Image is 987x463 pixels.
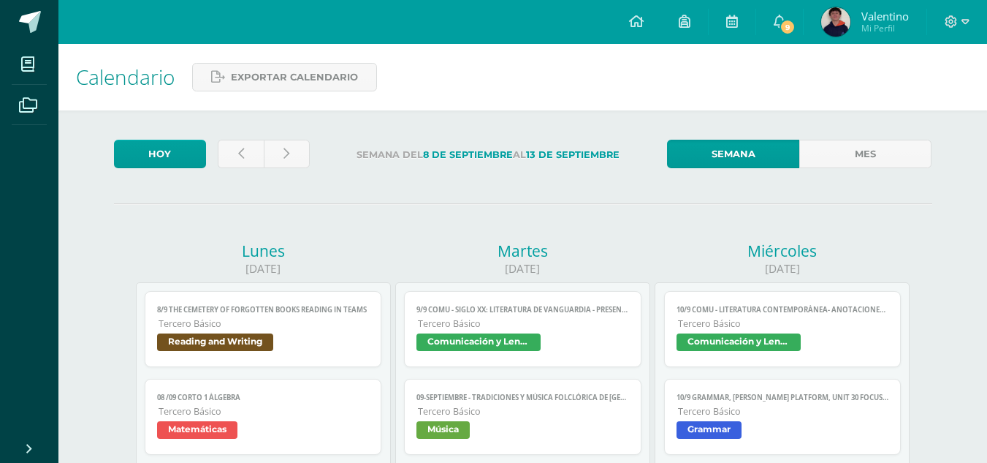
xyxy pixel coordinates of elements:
span: Reading and Writing [157,334,273,351]
span: Comunicación y Lenguaje [416,334,541,351]
span: 9/9 COMU - Siglo XX: Literatura de Vanguardia - presentación [416,305,629,315]
span: Tercero Básico [159,405,370,418]
a: Exportar calendario [192,63,377,91]
div: [DATE] [395,261,650,276]
span: 10/9 Grammar, [PERSON_NAME] Platform, Unit 30 Focused practice A [677,393,889,402]
span: Comunicación y Lenguaje [677,334,801,351]
div: Martes [395,241,650,261]
span: Tercero Básico [678,317,889,330]
span: Matemáticas [157,421,237,439]
a: Semana [667,140,799,168]
label: Semana del al [321,140,655,170]
a: 10/9 Grammar, [PERSON_NAME] Platform, Unit 30 Focused practice ATercero BásicoGrammar [664,379,902,455]
span: Tercero Básico [418,317,629,330]
span: Valentino [861,9,909,23]
span: 9 [780,19,796,35]
a: 8/9 The Cemetery of Forgotten books reading in TEAMSTercero BásicoReading and Writing [145,291,382,367]
span: 09-septiembre - Tradiciones y música folclórica de [GEOGRAPHIC_DATA] [416,393,629,402]
span: Tercero Básico [678,405,889,418]
span: Mi Perfil [861,22,909,34]
img: 7383fbd875ed3a81cc002658620bcc65.png [821,7,850,37]
a: Mes [799,140,931,168]
a: 9/9 COMU - Siglo XX: Literatura de Vanguardia - presentaciónTercero BásicoComunicación y Lenguaje [404,291,641,367]
span: Tercero Básico [159,317,370,330]
a: 09-septiembre - Tradiciones y música folclórica de [GEOGRAPHIC_DATA]Tercero BásicoMúsica [404,379,641,455]
span: 8/9 The Cemetery of Forgotten books reading in TEAMS [157,305,370,315]
span: Grammar [677,421,742,439]
span: Música [416,421,470,439]
span: Exportar calendario [231,64,358,91]
a: Hoy [114,140,206,168]
span: Tercero Básico [418,405,629,418]
div: Miércoles [655,241,910,261]
a: 10/9 COMU - Literatura contemporánea- Anotaciones en el cuaderno.Tercero BásicoComunicación y Len... [664,291,902,367]
div: [DATE] [655,261,910,276]
div: [DATE] [136,261,391,276]
span: 08 /09 Corto 1 Álgebra [157,393,370,402]
a: 08 /09 Corto 1 ÁlgebraTercero BásicoMatemáticas [145,379,382,455]
strong: 13 de Septiembre [526,149,620,160]
div: Lunes [136,241,391,261]
span: 10/9 COMU - Literatura contemporánea- Anotaciones en el cuaderno. [677,305,889,315]
span: Calendario [76,63,175,91]
strong: 8 de Septiembre [423,149,513,160]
